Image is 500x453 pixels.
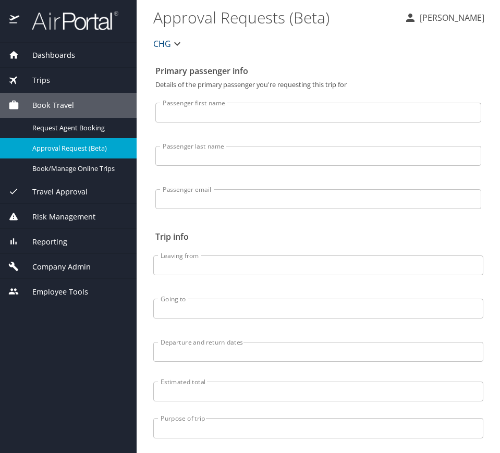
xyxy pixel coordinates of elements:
h2: Primary passenger info [155,63,481,79]
span: Company Admin [19,261,91,273]
p: Details of the primary passenger you're requesting this trip for [155,81,481,88]
span: Trips [19,75,50,86]
span: Reporting [19,236,67,248]
p: [PERSON_NAME] [417,11,484,24]
span: Dashboards [19,50,75,61]
span: Employee Tools [19,286,88,298]
h2: Trip info [155,228,481,245]
span: Book/Manage Online Trips [32,164,124,174]
span: CHG [153,36,171,51]
img: icon-airportal.png [9,10,20,31]
img: airportal-logo.png [20,10,118,31]
button: [PERSON_NAME] [400,8,489,27]
span: Approval Request (Beta) [32,143,124,153]
span: Book Travel [19,100,74,111]
span: Request Agent Booking [32,123,124,133]
h1: Approval Requests (Beta) [153,1,396,33]
button: CHG [149,33,188,54]
span: Travel Approval [19,186,88,198]
span: Risk Management [19,211,95,223]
